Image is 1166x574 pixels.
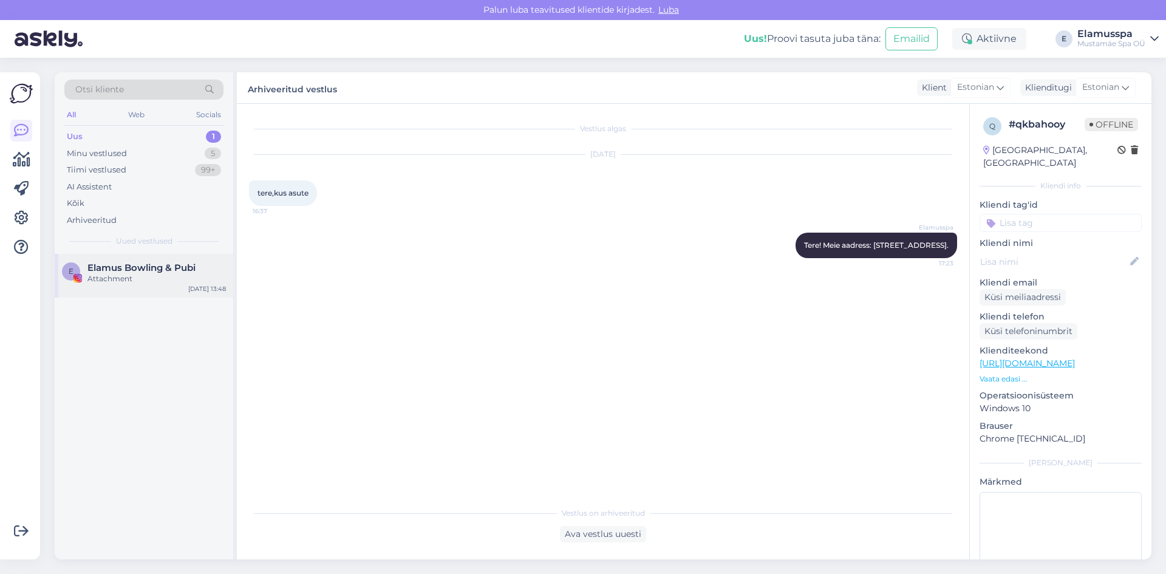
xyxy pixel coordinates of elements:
div: Ava vestlus uuesti [560,526,646,542]
div: Aktiivne [952,28,1026,50]
div: Arhiveeritud [67,214,117,227]
div: [PERSON_NAME] [980,457,1142,468]
div: Web [126,107,147,123]
div: [DATE] 13:48 [188,284,226,293]
span: Luba [655,4,683,15]
p: Märkmed [980,476,1142,488]
span: q [989,121,995,131]
input: Lisa tag [980,214,1142,232]
div: Socials [194,107,223,123]
button: Emailid [885,27,938,50]
span: 17:23 [908,259,953,268]
a: [URL][DOMAIN_NAME] [980,358,1075,369]
div: Klient [917,81,947,94]
div: Mustamäe Spa OÜ [1077,39,1145,49]
div: Kliendi info [980,180,1142,191]
div: AI Assistent [67,181,112,193]
div: 5 [205,148,221,160]
p: Kliendi email [980,276,1142,289]
div: Proovi tasuta juba täna: [744,32,881,46]
p: Vaata edasi ... [980,374,1142,384]
span: Otsi kliente [75,83,124,96]
p: Chrome [TECHNICAL_ID] [980,432,1142,445]
div: 1 [206,131,221,143]
div: Attachment [87,273,226,284]
div: [DATE] [249,149,957,160]
span: Elamusspa [908,223,953,232]
input: Lisa nimi [980,255,1128,268]
img: Askly Logo [10,82,33,105]
span: Estonian [1082,81,1119,94]
div: Küsi telefoninumbrit [980,323,1077,340]
div: Elamusspa [1077,29,1145,39]
span: Tere! Meie aadress: [STREET_ADDRESS]. [804,241,949,250]
p: Kliendi telefon [980,310,1142,323]
div: Vestlus algas [249,123,957,134]
a: ElamusspaMustamäe Spa OÜ [1077,29,1159,49]
div: E [1055,30,1072,47]
p: Operatsioonisüsteem [980,389,1142,402]
div: Minu vestlused [67,148,127,160]
span: E [69,267,73,276]
div: Klienditugi [1020,81,1072,94]
span: 16:37 [253,207,298,216]
div: All [64,107,78,123]
span: Estonian [957,81,994,94]
span: tere,kus asute [257,188,309,197]
span: Vestlus on arhiveeritud [562,508,645,519]
p: Kliendi nimi [980,237,1142,250]
div: 99+ [195,164,221,176]
span: Uued vestlused [116,236,172,247]
div: # qkbahooy [1009,117,1085,132]
div: Küsi meiliaadressi [980,289,1066,306]
label: Arhiveeritud vestlus [248,80,337,96]
p: Windows 10 [980,402,1142,415]
b: Uus! [744,33,767,44]
div: Uus [67,131,83,143]
span: Offline [1085,118,1138,131]
p: Klienditeekond [980,344,1142,357]
p: Brauser [980,420,1142,432]
div: [GEOGRAPHIC_DATA], [GEOGRAPHIC_DATA] [983,144,1117,169]
div: Kõik [67,197,84,210]
div: Tiimi vestlused [67,164,126,176]
p: Kliendi tag'id [980,199,1142,211]
span: Elamus Bowling & Pubi [87,262,196,273]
